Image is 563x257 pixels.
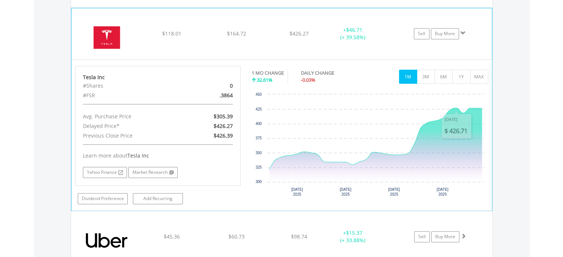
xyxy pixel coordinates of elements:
[470,70,488,84] button: MAX
[75,17,139,57] img: EQU.US.TSLA.png
[301,70,360,77] div: DAILY CHANGE
[128,167,178,178] a: Market Research
[255,122,262,126] text: 400
[255,136,262,140] text: 375
[163,233,180,240] span: $45.36
[83,152,233,159] div: Learn more about
[127,152,149,159] span: Tesla Inc
[185,81,238,91] div: 0
[252,70,284,77] div: 1 MO CHANGE
[417,70,435,84] button: 3M
[289,30,309,37] span: $426.27
[77,81,185,91] div: #Shares
[325,26,380,41] div: + (+ 39.58%)
[388,187,400,196] text: [DATE] 2025
[77,112,185,121] div: Avg. Purchase Price
[185,91,238,100] div: .3864
[255,151,262,155] text: 350
[83,74,233,81] div: Tesla Inc
[325,229,381,244] div: + (+ 33.88%)
[228,233,245,240] span: $60.73
[255,165,262,169] text: 325
[452,70,470,84] button: 1Y
[431,231,459,242] a: Buy More
[83,167,127,178] a: Yahoo Finance
[252,91,488,202] div: Chart. Highcharts interactive chart.
[214,132,233,139] span: $426.39
[291,233,307,240] span: $98.74
[437,187,449,196] text: [DATE] 2025
[340,187,352,196] text: [DATE] 2025
[77,91,185,100] div: #FSR
[301,77,315,83] span: -0.03%
[414,28,429,39] a: Sell
[255,107,262,111] text: 425
[77,121,185,131] div: Delayed Price*
[227,30,246,37] span: $164.72
[78,193,128,204] a: Dividend Preference
[346,26,362,33] span: $46.71
[133,193,183,204] a: Add Recurring
[414,231,430,242] a: Sell
[214,122,233,129] span: $426.27
[255,180,262,184] text: 300
[257,77,272,83] span: 32.61%
[255,92,262,97] text: 450
[214,113,233,120] span: $305.39
[252,91,488,202] svg: Interactive chart
[431,28,459,39] a: Buy More
[435,70,453,84] button: 6M
[162,30,181,37] span: $118.01
[399,70,417,84] button: 1M
[77,131,185,141] div: Previous Close Price
[291,187,303,196] text: [DATE] 2025
[346,229,362,236] span: $15.37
